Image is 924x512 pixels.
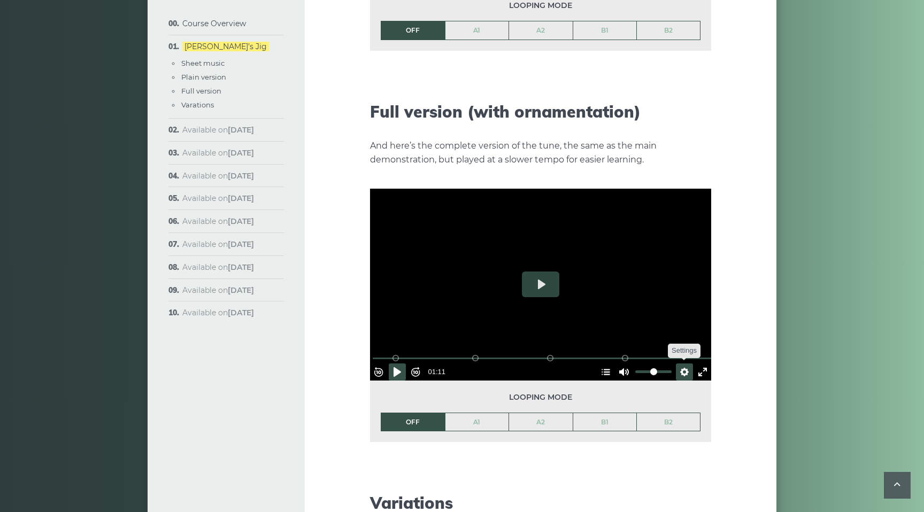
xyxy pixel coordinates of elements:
[182,308,254,317] span: Available on
[370,139,711,167] p: And here’s the complete version of the tune, the same as the main demonstration, but played at a ...
[182,42,269,51] a: [PERSON_NAME]’s Jig
[228,125,254,135] strong: [DATE]
[370,102,711,121] h2: Full version (with ornamentation)
[181,59,225,67] a: Sheet music
[228,148,254,158] strong: [DATE]
[228,193,254,203] strong: [DATE]
[181,73,226,81] a: Plain version
[182,239,254,249] span: Available on
[182,125,254,135] span: Available on
[445,413,509,431] a: A1
[573,21,637,40] a: B1
[182,285,254,295] span: Available on
[228,262,254,272] strong: [DATE]
[637,413,700,431] a: B2
[228,171,254,181] strong: [DATE]
[182,148,254,158] span: Available on
[228,308,254,317] strong: [DATE]
[228,216,254,226] strong: [DATE]
[509,413,573,431] a: A2
[637,21,700,40] a: B2
[181,100,214,109] a: Varations
[182,216,254,226] span: Available on
[182,262,254,272] span: Available on
[181,87,221,95] a: Full version
[182,171,254,181] span: Available on
[228,285,254,295] strong: [DATE]
[445,21,509,40] a: A1
[182,193,254,203] span: Available on
[182,19,246,28] a: Course Overview
[381,391,700,404] span: Looping mode
[228,239,254,249] strong: [DATE]
[509,21,573,40] a: A2
[573,413,637,431] a: B1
